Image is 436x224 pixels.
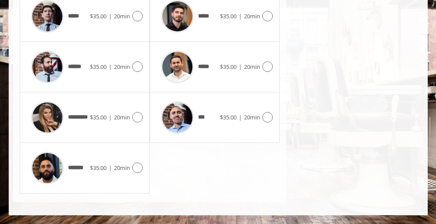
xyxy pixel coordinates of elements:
span: $35.00 [90,164,106,172]
span: | [109,63,112,71]
span: $35.00 [90,63,106,71]
span: | [239,113,242,121]
span: $35.00 [90,113,106,121]
span: 20min [114,63,130,71]
span: 20min [114,12,130,20]
span: 20min [114,164,130,172]
span: 20min [114,113,130,121]
span: 20min [244,63,260,71]
span: $35.00 [220,113,237,121]
span: $35.00 [90,12,106,20]
span: $35.00 [220,12,237,20]
span: | [239,12,242,20]
span: 20min [244,12,260,20]
span: $35.00 [220,63,237,71]
span: | [109,12,112,20]
span: | [109,113,112,121]
span: 20min [244,113,260,121]
span: | [109,164,112,172]
span: | [239,63,242,71]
